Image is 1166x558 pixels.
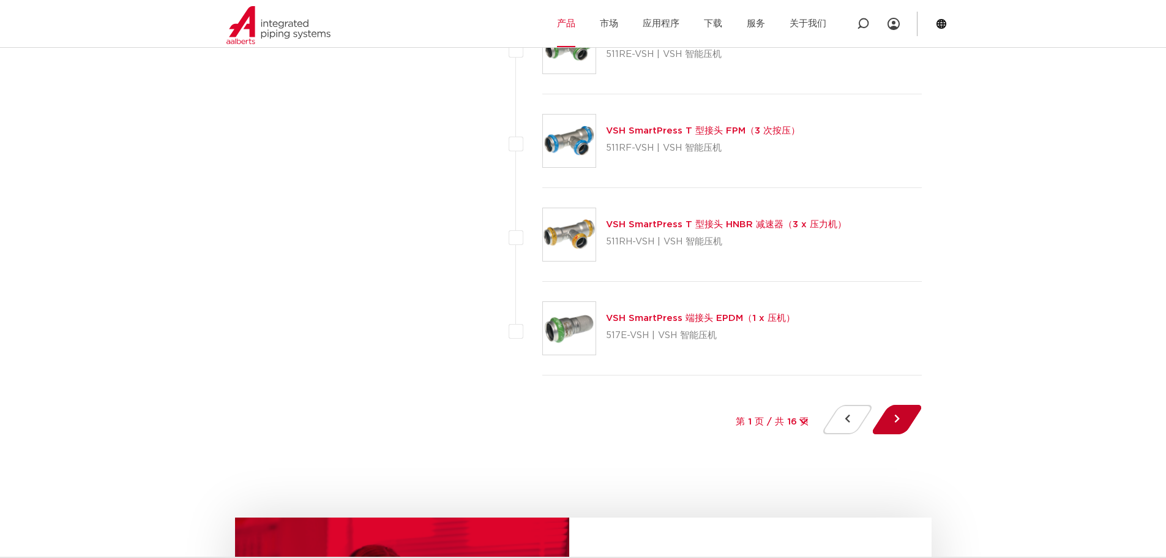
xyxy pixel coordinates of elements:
[606,143,722,153] font: 511RF-VSH | VSH 智能压机
[606,50,722,59] font: 511RE-VSH | VSH 智能压机
[557,19,575,28] font: 产品
[606,237,722,246] font: 511RH-VSH | VSH 智能压机
[606,126,800,135] a: VSH SmartPress T 型接头 FPM（3 次按压）
[790,19,826,28] font: 关于我们
[704,19,722,28] font: 下载
[543,208,596,261] img: VSH SmartPress T 型接头 HNBR 缩略图（3 次按压）
[543,115,596,167] img: VSH SmartPress T 型接头 FPM 缩略图（3 次按压）
[543,302,596,355] img: VSH SmartPress 端接头 EPDM 缩略图（1 x 压机）
[747,19,765,28] font: 服务
[643,19,679,28] font: 应用程序
[606,220,846,229] a: VSH SmartPress T 型接头 HNBR 减速器（3 x 压力机）
[600,19,618,28] font: 市场
[606,331,717,340] font: 517E-VSH | VSH 智能压机
[606,314,795,323] a: VSH SmartPress 端接头 EPDM（1 x 压机）
[543,21,596,74] img: VSH SmartPress T 型接头 EPDM 缩略图（3 次按压）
